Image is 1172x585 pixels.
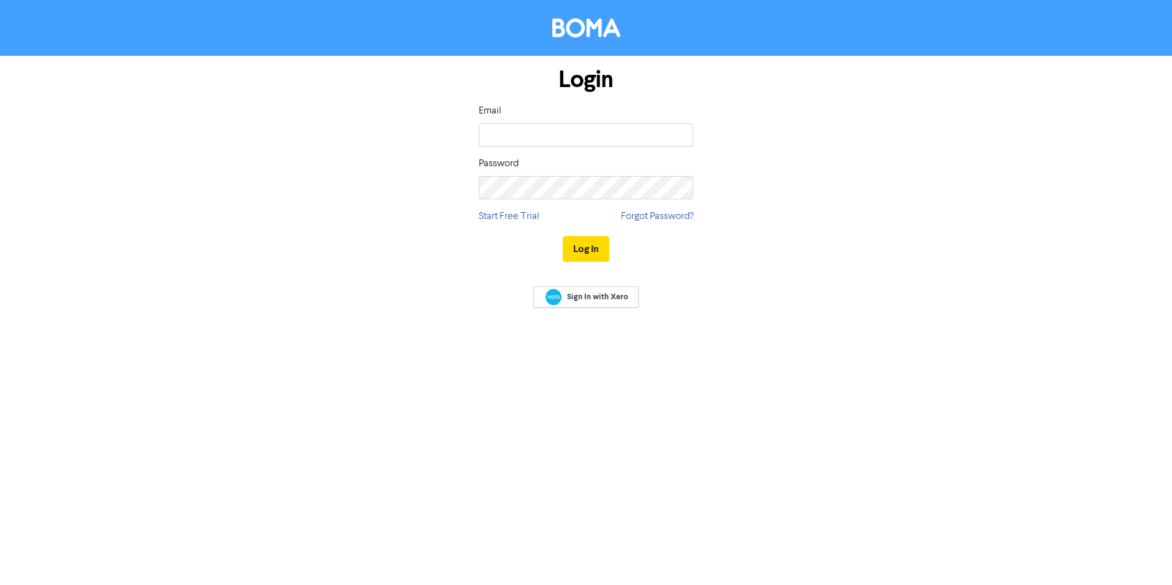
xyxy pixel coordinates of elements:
label: Password [479,156,519,171]
img: BOMA Logo [552,18,620,37]
img: Xero logo [546,289,561,305]
a: Forgot Password? [621,209,693,224]
a: Start Free Trial [479,209,539,224]
label: Email [479,104,501,118]
h1: Login [479,66,693,94]
a: Sign In with Xero [533,286,639,308]
button: Log In [563,236,609,262]
span: Sign In with Xero [567,291,628,302]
